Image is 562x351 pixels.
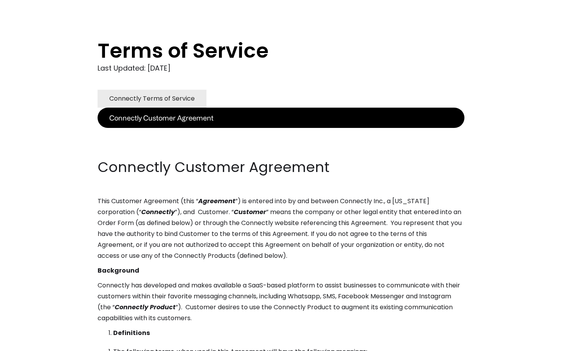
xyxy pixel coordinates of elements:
[8,337,47,348] aside: Language selected: English
[98,39,433,62] h1: Terms of Service
[16,337,47,348] ul: Language list
[98,266,139,275] strong: Background
[198,197,235,206] em: Agreement
[109,93,195,104] div: Connectly Terms of Service
[98,196,464,261] p: This Customer Agreement (this “ ”) is entered into by and between Connectly Inc., a [US_STATE] co...
[109,112,213,123] div: Connectly Customer Agreement
[98,62,464,74] div: Last Updated: [DATE]
[234,207,266,216] em: Customer
[98,158,464,177] h2: Connectly Customer Agreement
[98,280,464,324] p: Connectly has developed and makes available a SaaS-based platform to assist businesses to communi...
[113,328,150,337] strong: Definitions
[98,143,464,154] p: ‍
[115,303,176,312] em: Connectly Product
[141,207,175,216] em: Connectly
[98,128,464,139] p: ‍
